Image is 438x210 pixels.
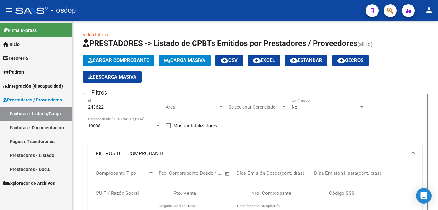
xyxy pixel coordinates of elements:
span: Prestadores / Proveedores [3,96,62,103]
h3: Filtros [88,88,110,97]
span: (alt+q) [357,41,373,47]
button: Gecros [332,55,369,66]
span: Comprobante Tipo [96,170,148,176]
mat-icon: cloud_download [221,56,228,64]
span: - osdop [51,3,76,17]
span: PRESTADORES -> Listado de CPBTs Emitidos por Prestadores / Proveedores [83,39,357,48]
span: Descarga Masiva [88,74,136,80]
span: Cargar Comprobante [88,58,149,63]
span: Estandar [290,58,322,63]
span: Gecros [337,58,363,63]
div: Open Intercom Messenger [416,188,432,204]
button: Cargar Comprobante [83,55,154,66]
span: Firma Express [3,27,37,34]
span: Seleccionar Gerenciador [229,104,281,110]
span: Explorador de Archivos [3,180,55,187]
span: EXCEL [253,58,275,63]
span: Carga Masiva [164,58,205,63]
button: Open calendar [224,170,231,177]
button: Estandar [285,55,327,66]
span: Todos [88,123,100,128]
span: CSV [221,58,238,63]
mat-icon: cloud_download [290,56,298,64]
mat-expansion-panel-header: FILTROS DEL COMPROBANTE [88,143,422,164]
button: Carga Masiva [159,55,211,66]
span: Tesorería [3,55,28,62]
button: Descarga Masiva [83,71,142,83]
span: Area [166,104,218,110]
mat-icon: cloud_download [253,56,261,64]
mat-icon: person [425,6,433,14]
span: No [292,104,297,110]
button: CSV [215,55,243,66]
mat-panel-title: FILTROS DEL COMPROBANTE [96,150,407,157]
app-download-masive: Descarga masiva de comprobantes (adjuntos) [83,71,142,83]
mat-icon: menu [5,6,13,14]
input: Fecha inicio [159,170,185,176]
span: Integración (discapacidad) [3,82,63,89]
span: Inicio [3,41,20,48]
a: Video tutorial [83,32,109,37]
span: Mostrar totalizadores [174,122,217,130]
input: Fecha fin [191,170,222,176]
button: EXCEL [248,55,280,66]
mat-icon: cloud_download [337,56,345,64]
span: Padrón [3,68,24,76]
